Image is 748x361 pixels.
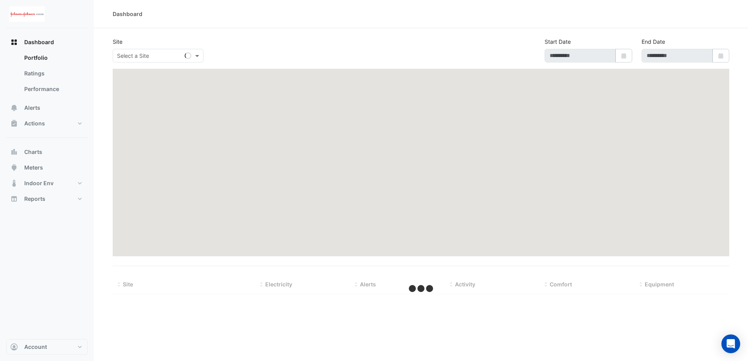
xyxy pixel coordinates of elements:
span: Actions [24,120,45,127]
div: Open Intercom Messenger [721,334,740,353]
span: Activity [455,281,475,288]
app-icon: Alerts [10,104,18,112]
label: End Date [642,38,665,46]
app-icon: Charts [10,148,18,156]
label: Site [113,38,122,46]
button: Alerts [6,100,88,116]
label: Start Date [545,38,571,46]
a: Performance [18,81,88,97]
app-icon: Dashboard [10,38,18,46]
span: Electricity [265,281,292,288]
span: Dashboard [24,38,54,46]
span: Account [24,343,47,351]
div: Dashboard [6,50,88,100]
span: Reports [24,195,45,203]
button: Account [6,339,88,355]
span: Charts [24,148,42,156]
a: Ratings [18,66,88,81]
span: Alerts [360,281,376,288]
app-icon: Reports [10,195,18,203]
button: Dashboard [6,34,88,50]
app-icon: Indoor Env [10,179,18,187]
span: Equipment [645,281,674,288]
button: Actions [6,116,88,131]
a: Portfolio [18,50,88,66]
button: Charts [6,144,88,160]
button: Meters [6,160,88,175]
div: Dashboard [113,10,142,18]
span: Indoor Env [24,179,54,187]
span: Site [123,281,133,288]
app-icon: Actions [10,120,18,127]
img: Company Logo [9,6,45,22]
span: Comfort [550,281,572,288]
app-icon: Meters [10,164,18,172]
button: Reports [6,191,88,207]
span: Meters [24,164,43,172]
button: Indoor Env [6,175,88,191]
span: Alerts [24,104,40,112]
